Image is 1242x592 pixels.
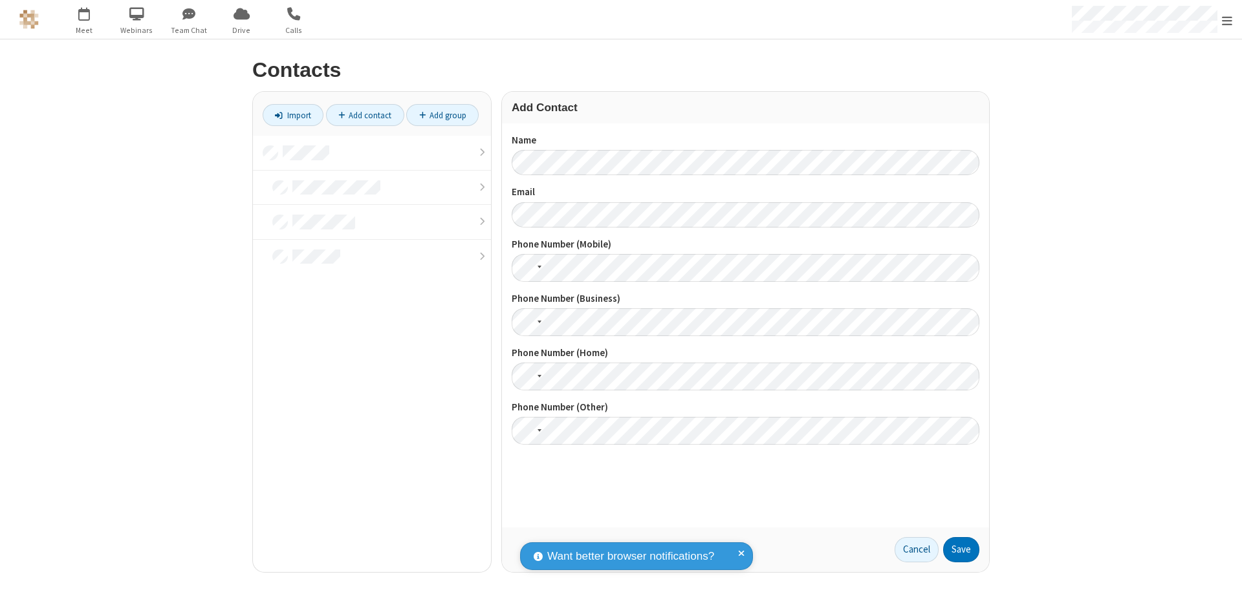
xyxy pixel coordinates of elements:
[1210,558,1232,583] iframe: Chat
[512,133,979,148] label: Name
[512,254,545,282] div: United States: + 1
[547,548,714,565] span: Want better browser notifications?
[512,417,545,445] div: United States: + 1
[512,346,979,361] label: Phone Number (Home)
[270,25,318,36] span: Calls
[60,25,109,36] span: Meet
[165,25,213,36] span: Team Chat
[406,104,479,126] a: Add group
[217,25,266,36] span: Drive
[263,104,323,126] a: Import
[512,237,979,252] label: Phone Number (Mobile)
[943,537,979,563] button: Save
[512,101,979,114] h3: Add Contact
[19,10,39,29] img: QA Selenium DO NOT DELETE OR CHANGE
[113,25,161,36] span: Webinars
[252,59,990,81] h2: Contacts
[512,308,545,336] div: United States: + 1
[326,104,404,126] a: Add contact
[895,537,939,563] a: Cancel
[512,291,979,306] label: Phone Number (Business)
[512,185,979,200] label: Email
[512,363,545,390] div: United States: + 1
[512,400,979,415] label: Phone Number (Other)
